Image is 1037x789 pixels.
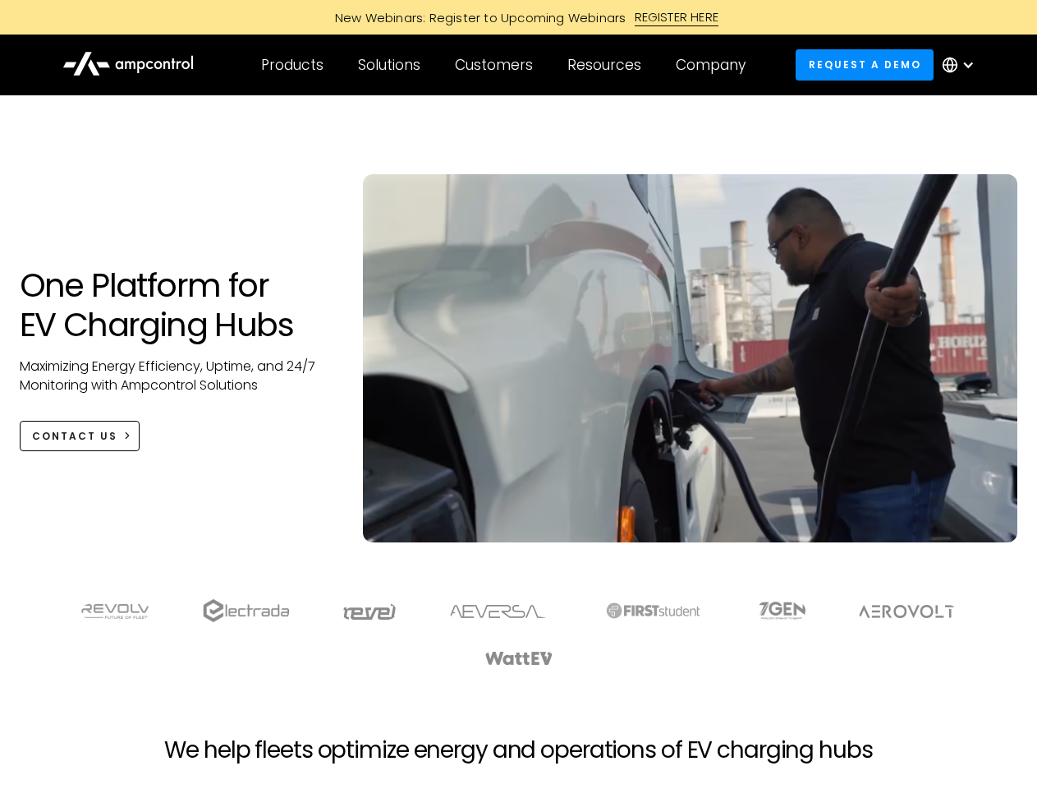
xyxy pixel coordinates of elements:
[20,358,331,394] p: Maximizing Energy Efficiency, Uptime, and 24/7 Monitoring with Ampcontrol Solutions
[455,56,533,74] div: Customers
[32,429,117,444] div: CONTACT US
[261,56,323,74] div: Products
[358,56,420,74] div: Solutions
[858,605,956,618] img: Aerovolt Logo
[203,599,289,622] img: electrada logo
[635,8,719,26] div: REGISTER HERE
[484,652,553,665] img: WattEV logo
[164,736,872,764] h2: We help fleets optimize energy and operations of EV charging hubs
[20,421,140,451] a: CONTACT US
[676,56,746,74] div: Company
[20,265,331,344] h1: One Platform for EV Charging Hubs
[567,56,641,74] div: Resources
[796,49,934,80] a: Request a demo
[149,8,888,26] a: New Webinars: Register to Upcoming WebinarsREGISTER HERE
[319,9,635,26] div: New Webinars: Register to Upcoming Webinars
